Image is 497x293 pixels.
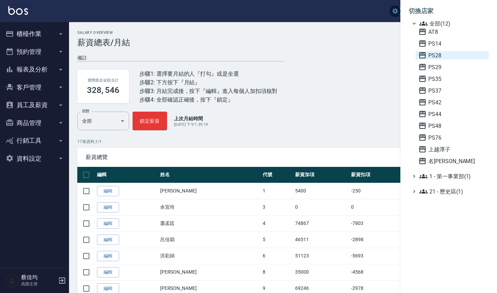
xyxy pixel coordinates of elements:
[418,133,486,142] span: PS76
[418,86,486,95] span: PS37
[419,19,486,28] span: 全部(12)
[418,157,486,165] span: 名[PERSON_NAME]
[418,39,486,48] span: PS14
[419,187,486,196] span: 21 - 歷史區(1)
[418,110,486,118] span: PS44
[419,172,486,180] span: 1 - 第一事業部(1)
[418,98,486,106] span: PS42
[418,51,486,59] span: PS28
[418,122,486,130] span: PS48
[418,75,486,83] span: PS35
[418,63,486,71] span: PS29
[418,28,486,36] span: AT8
[409,3,489,19] li: 切換店家
[418,145,486,153] span: 上越潭子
